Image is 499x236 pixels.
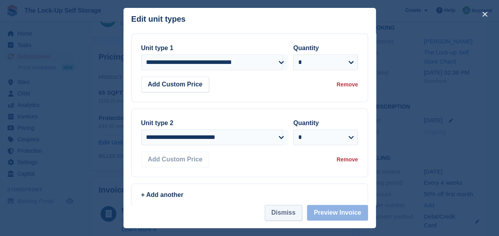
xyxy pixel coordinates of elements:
[141,45,174,51] label: Unit type 1
[293,45,319,51] label: Quantity
[265,205,302,221] button: Dismiss
[141,152,209,167] button: Add Custom Price
[141,190,358,200] div: + Add another
[336,155,358,164] div: Remove
[141,120,174,126] label: Unit type 2
[307,205,368,221] button: Preview Invoice
[141,77,209,92] button: Add Custom Price
[131,15,186,24] p: Edit unit types
[478,8,491,21] button: close
[131,184,368,206] a: + Add another
[293,120,319,126] label: Quantity
[336,81,358,89] div: Remove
